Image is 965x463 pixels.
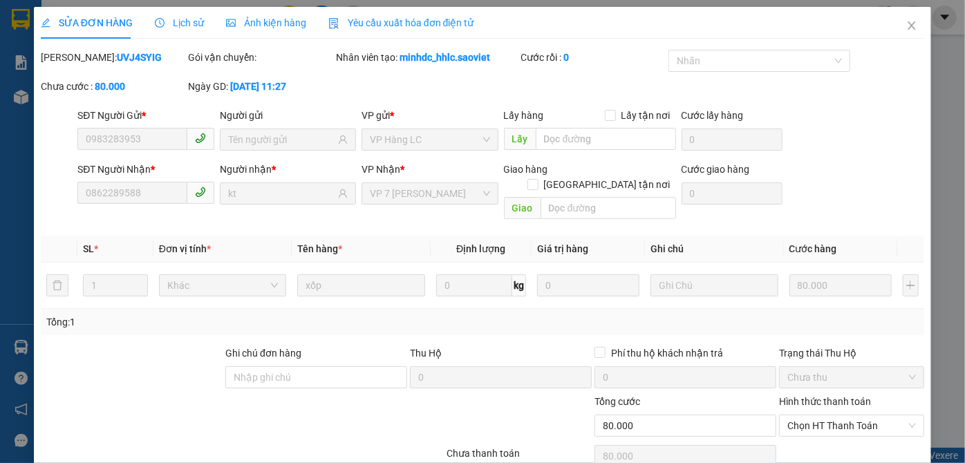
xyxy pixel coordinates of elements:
[226,17,306,28] span: Ảnh kiện hàng
[297,274,425,296] input: VD: Bàn, Ghế
[225,348,301,359] label: Ghi chú đơn hàng
[328,17,474,28] span: Yêu cầu xuất hóa đơn điện tử
[228,132,335,147] input: Tên người gửi
[370,183,489,204] span: VP 7 Phạm Văn Đồng
[892,7,931,46] button: Close
[195,187,206,198] span: phone
[41,17,133,28] span: SỬA ĐƠN HÀNG
[338,189,348,198] span: user
[362,164,400,175] span: VP Nhận
[537,274,639,296] input: 0
[616,108,676,123] span: Lấy tận nơi
[195,133,206,144] span: phone
[167,275,279,296] span: Khác
[906,20,917,31] span: close
[504,197,541,219] span: Giao
[787,367,916,388] span: Chưa thu
[645,236,784,263] th: Ghi chú
[328,18,339,29] img: icon
[682,110,744,121] label: Cước lấy hàng
[400,52,490,63] b: minhdc_hhlc.saoviet
[779,396,871,407] label: Hình thức thanh toán
[682,164,750,175] label: Cước giao hàng
[789,243,837,254] span: Cước hàng
[41,18,50,28] span: edit
[336,50,518,65] div: Nhân viên tạo:
[512,274,526,296] span: kg
[155,18,165,28] span: clock-circle
[903,274,919,296] button: plus
[594,396,640,407] span: Tổng cước
[117,52,162,63] b: UVJ4SYIG
[46,274,68,296] button: delete
[682,182,783,205] input: Cước giao hàng
[362,108,498,123] div: VP gửi
[77,162,214,177] div: SĐT Người Nhận
[155,17,204,28] span: Lịch sử
[504,128,536,150] span: Lấy
[159,243,211,254] span: Đơn vị tính
[297,243,342,254] span: Tên hàng
[46,314,373,330] div: Tổng: 1
[779,346,924,361] div: Trạng thái Thu Hộ
[563,52,569,63] b: 0
[504,110,544,121] span: Lấy hàng
[682,129,783,151] input: Cước lấy hàng
[536,128,676,150] input: Dọc đường
[189,79,334,94] div: Ngày GD:
[77,108,214,123] div: SĐT Người Gửi
[189,50,334,65] div: Gói vận chuyển:
[538,177,676,192] span: [GEOGRAPHIC_DATA] tận nơi
[410,348,442,359] span: Thu Hộ
[606,346,729,361] span: Phí thu hộ khách nhận trả
[456,243,505,254] span: Định lượng
[537,243,588,254] span: Giá trị hàng
[650,274,778,296] input: Ghi Chú
[41,79,186,94] div: Chưa cước :
[220,162,356,177] div: Người nhận
[787,415,916,436] span: Chọn HT Thanh Toán
[370,129,489,150] span: VP Hàng LC
[504,164,548,175] span: Giao hàng
[228,186,335,201] input: Tên người nhận
[220,108,356,123] div: Người gửi
[41,50,186,65] div: [PERSON_NAME]:
[338,135,348,144] span: user
[789,274,892,296] input: 0
[521,50,666,65] div: Cước rồi :
[226,18,236,28] span: picture
[95,81,125,92] b: 80.000
[541,197,676,219] input: Dọc đường
[231,81,287,92] b: [DATE] 11:27
[83,243,94,254] span: SL
[225,366,407,388] input: Ghi chú đơn hàng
